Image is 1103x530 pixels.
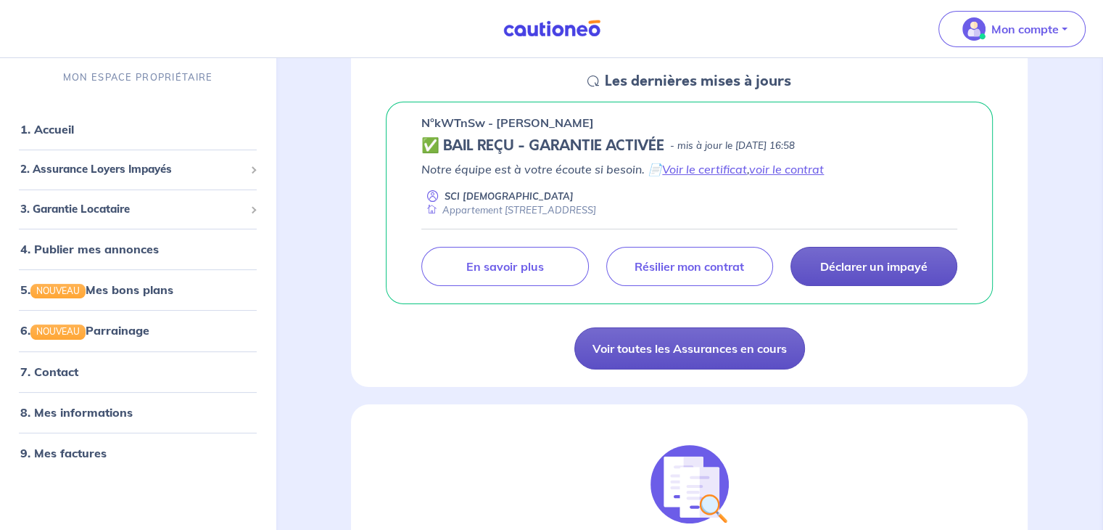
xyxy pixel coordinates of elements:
[790,247,957,286] a: Déclarer un impayé
[6,439,270,468] div: 9. Mes factures
[962,17,986,41] img: illu_account_valid_menu.svg
[421,203,596,217] div: Appartement [STREET_ADDRESS]
[635,259,744,274] p: Résilier mon contrat
[20,122,74,136] a: 1. Accueil
[6,275,270,304] div: 5.NOUVEAUMes bons plans
[6,316,270,345] div: 6.NOUVEAUParrainage
[20,446,107,460] a: 9. Mes factures
[991,20,1059,38] p: Mon compte
[20,405,133,420] a: 8. Mes informations
[6,155,270,184] div: 2. Assurance Loyers Impayés
[20,323,149,338] a: 6.NOUVEAUParrainage
[421,137,664,155] h5: ✅ BAIL REÇU - GARANTIE ACTIVÉE
[421,114,594,131] p: n°kWTnSw - [PERSON_NAME]
[20,242,159,256] a: 4. Publier mes annonces
[421,160,957,178] p: Notre équipe est à votre écoute si besoin. 📄 ,
[445,189,574,203] p: SCI [DEMOGRAPHIC_DATA]
[421,137,957,155] div: state: CONTRACT-VALIDATED, Context: LESS-THAN-20-DAYS,CHOOSE-CERTIFICATE,ALONE,LESSOR-DOCUMENTS
[20,282,173,297] a: 5.NOUVEAUMes bons plans
[6,115,270,144] div: 1. Accueil
[6,235,270,264] div: 4. Publier mes annonces
[749,162,824,176] a: voir le contrat
[605,73,791,90] h5: Les dernières mises à jours
[662,162,747,176] a: Voir le certificat
[820,259,928,274] p: Déclarer un impayé
[20,201,244,218] span: 3. Garantie Locataire
[421,247,588,286] a: En savoir plus
[650,445,729,523] img: justif-loupe
[20,161,244,178] span: 2. Assurance Loyers Impayés
[6,195,270,224] div: 3. Garantie Locataire
[63,70,212,84] p: MON ESPACE PROPRIÉTAIRE
[938,11,1086,47] button: illu_account_valid_menu.svgMon compte
[20,364,78,379] a: 7. Contact
[466,259,543,274] p: En savoir plus
[574,327,805,370] a: Voir toutes les Assurances en cours
[670,139,795,153] p: - mis à jour le [DATE] 16:58
[6,398,270,427] div: 8. Mes informations
[6,357,270,386] div: 7. Contact
[606,247,773,286] a: Résilier mon contrat
[497,20,606,38] img: Cautioneo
